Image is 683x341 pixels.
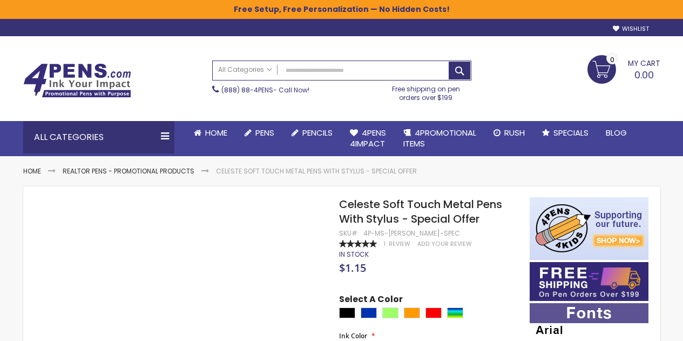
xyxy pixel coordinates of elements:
span: $1.15 [339,260,366,275]
span: Ink Color [339,331,367,340]
a: (888) 88-4PENS [221,85,273,95]
a: Blog [597,121,635,145]
a: Home [23,166,41,176]
a: Wishlist [613,25,649,33]
a: Home [185,121,236,145]
a: Rush [485,121,533,145]
a: Specials [533,121,597,145]
img: Free shipping on orders over $199 [530,262,648,301]
div: All Categories [23,121,174,153]
span: Pencils [302,127,333,138]
span: 4PROMOTIONAL ITEMS [403,127,476,149]
div: 4P-MS-[PERSON_NAME]-SPEC [363,229,460,238]
img: 4pens 4 kids [530,197,648,260]
div: 100% [339,240,377,248]
span: 4Pens 4impact [350,127,386,149]
span: Pens [255,127,274,138]
span: Select A Color [339,293,403,308]
a: 1 Review [384,240,412,248]
a: 4Pens4impact [341,121,395,156]
a: 0.00 0 [587,55,660,82]
div: Blue [361,307,377,318]
span: Celeste Soft Touch Metal Pens With Stylus - Special Offer [339,197,502,226]
div: Orange [404,307,420,318]
span: - Call Now! [221,85,309,95]
span: Specials [553,127,589,138]
span: Home [205,127,227,138]
a: All Categories [213,61,278,79]
span: Review [389,240,410,248]
span: Rush [504,127,525,138]
img: 4Pens Custom Pens and Promotional Products [23,63,131,98]
div: Assorted [447,307,463,318]
strong: SKU [339,229,359,238]
div: Black [339,307,355,318]
div: Green Light [382,307,398,318]
div: Red [425,307,442,318]
div: Free shipping on pen orders over $199 [381,81,471,102]
span: 1 [384,240,386,248]
a: Pens [236,121,283,145]
a: Pencils [283,121,341,145]
span: All Categories [218,65,272,74]
span: Blog [606,127,627,138]
span: 0.00 [634,68,654,82]
li: Celeste Soft Touch Metal Pens With Stylus - Special Offer [216,167,417,176]
a: 4PROMOTIONALITEMS [395,121,485,156]
span: In stock [339,250,369,259]
div: Availability [339,250,369,259]
span: 0 [610,55,614,65]
a: Add Your Review [417,240,472,248]
a: Realtor Pens - Promotional Products [63,166,194,176]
